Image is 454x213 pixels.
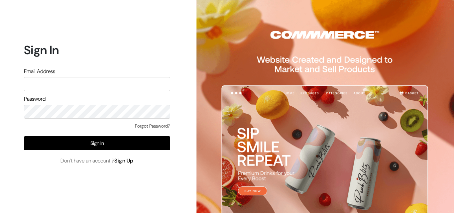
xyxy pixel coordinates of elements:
label: Password [24,95,46,103]
a: Forgot Password? [135,123,170,130]
h1: Sign In [24,43,170,57]
a: Sign Up [114,157,134,164]
button: Sign In [24,136,170,150]
label: Email Address [24,67,55,75]
span: Don’t have an account ? [60,157,134,165]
